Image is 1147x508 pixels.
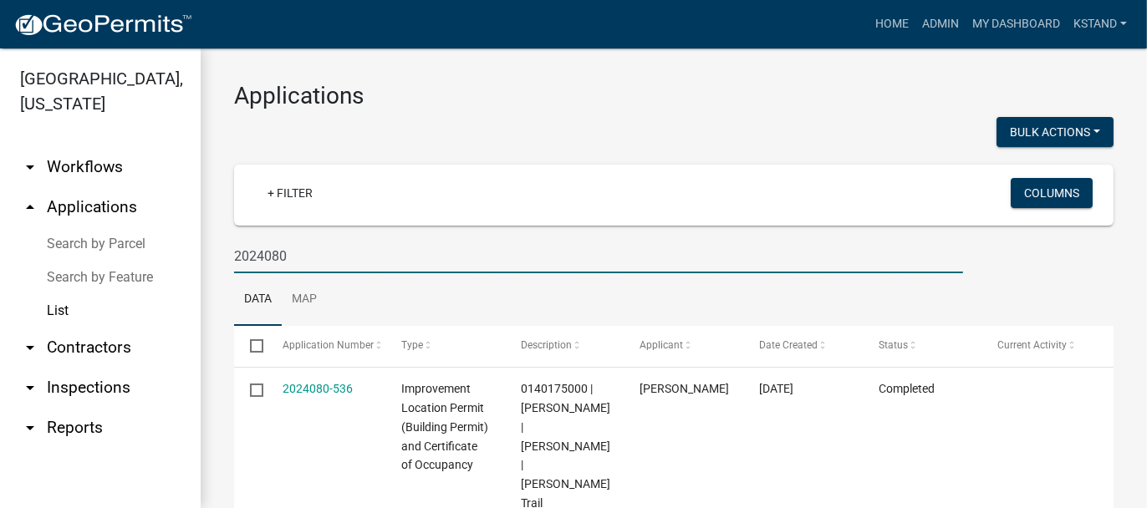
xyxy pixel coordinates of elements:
[997,117,1114,147] button: Bulk Actions
[640,339,684,351] span: Applicant
[521,339,572,351] span: Description
[234,239,963,273] input: Search for applications
[966,8,1067,40] a: My Dashboard
[254,178,326,208] a: + Filter
[915,8,966,40] a: Admin
[640,382,730,395] span: Al Martin
[981,326,1101,366] datatable-header-cell: Current Activity
[20,418,40,438] i: arrow_drop_down
[234,273,282,327] a: Data
[20,157,40,177] i: arrow_drop_down
[759,382,793,395] span: 06/27/2024
[1011,178,1093,208] button: Columns
[283,339,374,351] span: Application Number
[234,82,1114,110] h3: Applications
[879,339,908,351] span: Status
[624,326,743,366] datatable-header-cell: Applicant
[283,382,353,395] a: 2024080-536
[743,326,863,366] datatable-header-cell: Date Created
[20,197,40,217] i: arrow_drop_up
[20,378,40,398] i: arrow_drop_down
[879,382,935,395] span: Completed
[505,326,624,366] datatable-header-cell: Description
[20,338,40,358] i: arrow_drop_down
[385,326,505,366] datatable-header-cell: Type
[759,339,818,351] span: Date Created
[401,339,423,351] span: Type
[1067,8,1134,40] a: kstand
[998,339,1068,351] span: Current Activity
[869,8,915,40] a: Home
[863,326,982,366] datatable-header-cell: Status
[266,326,385,366] datatable-header-cell: Application Number
[401,382,488,471] span: Improvement Location Permit (Building Permit) and Certificate of Occupancy
[282,273,327,327] a: Map
[234,326,266,366] datatable-header-cell: Select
